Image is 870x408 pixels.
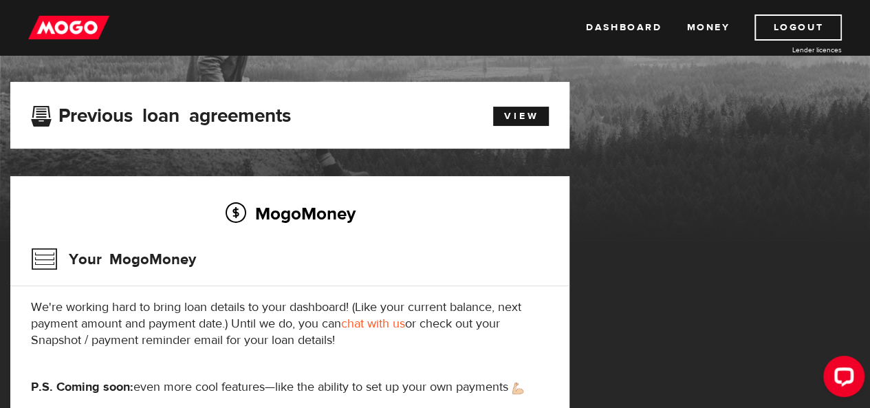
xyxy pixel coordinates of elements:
[31,241,196,277] h3: Your MogoMoney
[812,350,870,408] iframe: LiveChat chat widget
[493,107,549,126] a: View
[31,105,291,122] h3: Previous loan agreements
[31,379,549,396] p: even more cool features—like the ability to set up your own payments
[31,199,549,228] h2: MogoMoney
[31,379,133,395] strong: P.S. Coming soon:
[341,316,405,332] a: chat with us
[586,14,662,41] a: Dashboard
[28,14,109,41] img: mogo_logo-11ee424be714fa7cbb0f0f49df9e16ec.png
[512,383,523,394] img: strong arm emoji
[739,45,842,55] a: Lender licences
[754,14,842,41] a: Logout
[31,299,549,349] p: We're working hard to bring loan details to your dashboard! (Like your current balance, next paym...
[686,14,730,41] a: Money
